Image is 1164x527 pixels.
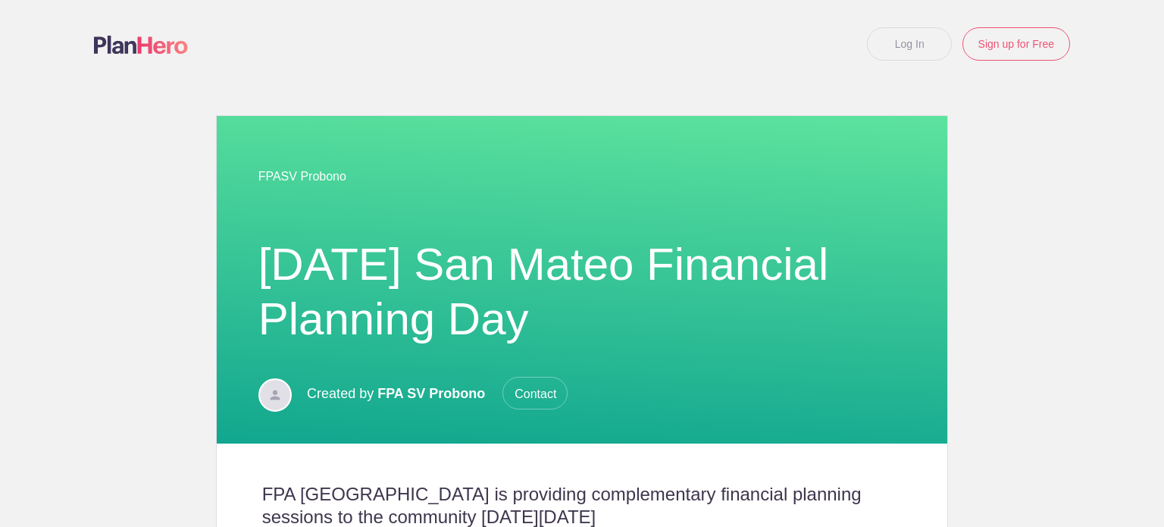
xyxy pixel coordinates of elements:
h1: [DATE] San Mateo Financial Planning Day [258,237,906,347]
img: Logo main planhero [94,36,188,54]
span: Contact [502,377,568,409]
p: Created by [307,377,568,410]
span: FPA SV Probono [377,386,485,401]
a: Sign up for Free [962,27,1070,61]
div: FPASV Probono [258,146,906,207]
a: Log In [867,27,952,61]
img: Davatar [258,378,292,412]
